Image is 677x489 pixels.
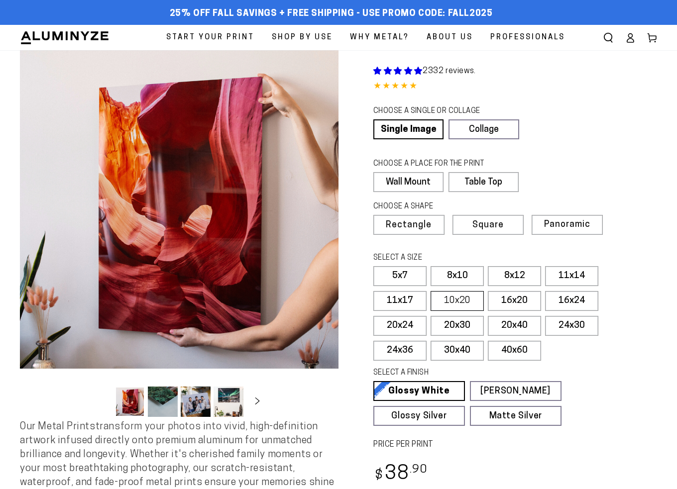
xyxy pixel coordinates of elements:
span: About Us [427,31,473,44]
a: Glossy Silver [373,406,465,426]
legend: SELECT A FINISH [373,368,540,379]
legend: CHOOSE A SHAPE [373,201,511,212]
media-gallery: Gallery Viewer [20,50,338,420]
a: Matte Silver [470,406,562,426]
label: 16x24 [545,291,598,311]
label: 24x30 [545,316,598,336]
a: [PERSON_NAME] [470,381,562,401]
label: 10x20 [431,291,484,311]
button: Load image 3 in gallery view [181,387,211,417]
label: PRICE PER PRINT [373,439,657,451]
label: 16x20 [488,291,541,311]
legend: CHOOSE A PLACE FOR THE PRINT [373,159,509,170]
label: Wall Mount [373,172,444,192]
span: Panoramic [544,220,590,229]
span: Start Your Print [166,31,254,44]
sup: .90 [410,464,428,476]
bdi: 38 [373,465,428,484]
label: 20x40 [488,316,541,336]
span: 25% off FALL Savings + Free Shipping - Use Promo Code: FALL2025 [170,8,493,19]
span: Professionals [490,31,565,44]
a: Single Image [373,119,444,139]
label: Table Top [449,172,519,192]
button: Load image 2 in gallery view [148,387,178,417]
a: Glossy White [373,381,465,401]
a: Professionals [483,25,572,50]
legend: CHOOSE A SINGLE OR COLLAGE [373,106,510,117]
label: 8x10 [431,266,484,286]
legend: SELECT A SIZE [373,253,540,264]
span: Shop By Use [272,31,333,44]
label: 5x7 [373,266,427,286]
span: Why Metal? [350,31,409,44]
a: Why Metal? [342,25,417,50]
button: Slide right [246,391,268,413]
label: 20x24 [373,316,427,336]
label: 8x12 [488,266,541,286]
a: Shop By Use [264,25,340,50]
button: Load image 4 in gallery view [214,387,243,417]
span: Rectangle [386,221,432,230]
label: 11x17 [373,291,427,311]
label: 11x14 [545,266,598,286]
label: 24x36 [373,341,427,361]
a: Start Your Print [159,25,262,50]
img: Aluminyze [20,30,110,45]
button: Load image 1 in gallery view [115,387,145,417]
div: 4.85 out of 5.0 stars [373,80,657,94]
label: 30x40 [431,341,484,361]
a: About Us [419,25,480,50]
label: 40x60 [488,341,541,361]
span: Square [472,221,504,230]
label: 20x30 [431,316,484,336]
span: $ [375,469,383,483]
button: Slide left [90,391,112,413]
summary: Search our site [597,27,619,49]
a: Collage [449,119,519,139]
